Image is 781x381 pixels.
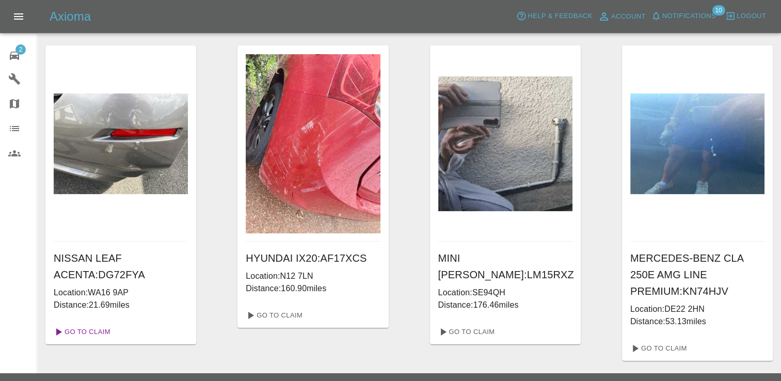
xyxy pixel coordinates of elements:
[648,8,719,24] button: Notifications
[50,324,113,340] a: Go To Claim
[712,5,725,15] span: 10
[630,250,764,299] h6: MERCEDES-BENZ CLA 250E AMG LINE PREMIUM : KN74HJV
[611,11,646,23] span: Account
[737,10,766,22] span: Logout
[630,303,764,315] p: Location: DE22 2HN
[54,299,188,311] p: Distance: 21.69 miles
[514,8,595,24] button: Help & Feedback
[438,287,572,299] p: Location: SE94QH
[15,44,26,55] span: 2
[528,10,592,22] span: Help & Feedback
[246,250,380,266] h6: HYUNDAI IX20 : AF17XCS
[54,250,188,283] h6: NISSAN LEAF ACENTA : DG72FYA
[595,8,648,25] a: Account
[50,8,91,25] h5: Axioma
[246,270,380,282] p: Location: N12 7LN
[246,282,380,295] p: Distance: 160.90 miles
[438,250,572,283] h6: MINI [PERSON_NAME] : LM15RXZ
[723,8,769,24] button: Logout
[242,307,305,324] a: Go To Claim
[6,4,31,29] button: Open drawer
[626,340,690,357] a: Go To Claim
[630,315,764,328] p: Distance: 53.13 miles
[434,324,498,340] a: Go To Claim
[54,287,188,299] p: Location: WA16 9AP
[438,299,572,311] p: Distance: 176.46 miles
[662,10,716,22] span: Notifications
